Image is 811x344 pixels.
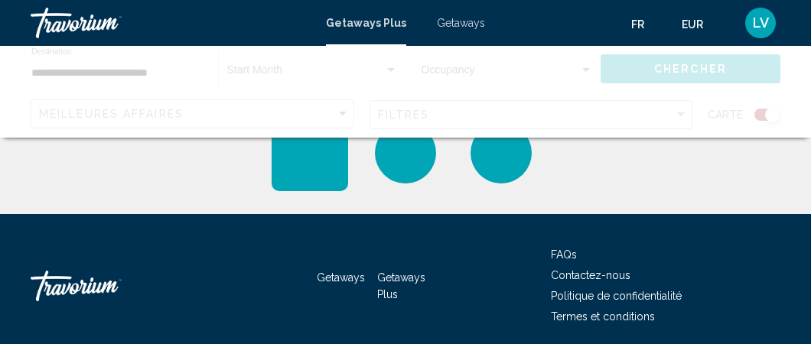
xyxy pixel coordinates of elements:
a: Getaways [437,17,485,29]
a: Getaways [317,271,365,284]
a: Travorium [31,8,311,38]
a: Getaways Plus [377,271,425,300]
button: Change currency [682,13,718,35]
span: LV [753,15,769,31]
a: Contactez-nous [551,269,630,281]
a: Getaways Plus [326,17,406,29]
a: Termes et conditions [551,310,655,323]
a: Travorium [31,263,184,309]
span: EUR [682,18,703,31]
a: Politique de confidentialité [551,290,682,302]
a: FAQs [551,248,577,261]
span: fr [631,18,644,31]
button: User Menu [741,7,780,39]
button: Change language [631,13,659,35]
